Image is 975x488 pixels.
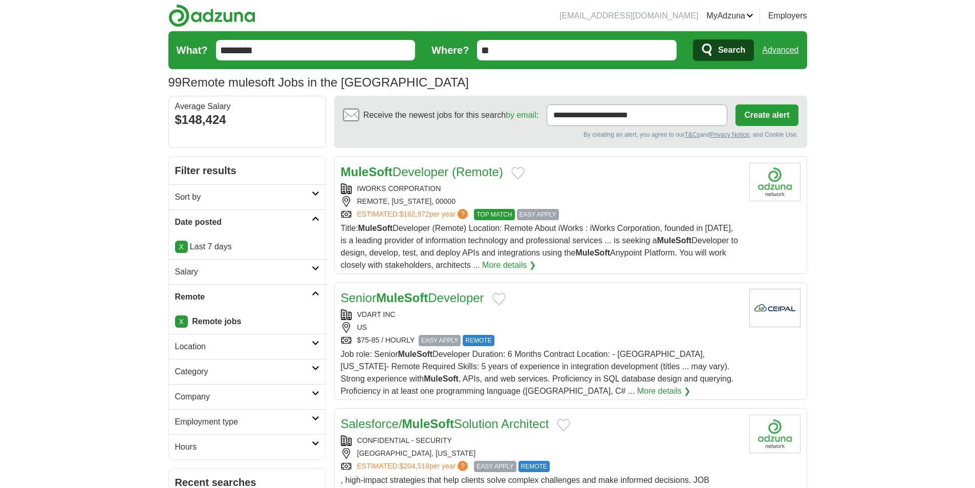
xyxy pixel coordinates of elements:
a: Salesforce/MuleSoftSolution Architect [341,417,549,431]
span: REMOTE [463,335,494,346]
a: Advanced [762,40,798,60]
a: SeniorMuleSoftDeveloper [341,291,484,305]
label: Where? [431,43,469,58]
a: T&Cs [684,131,700,138]
a: Company [169,384,326,409]
strong: MuleSoft [398,350,433,358]
h2: Company [175,391,312,403]
strong: MuleSoft [358,224,393,232]
span: EASY APPLY [474,461,516,472]
div: $75-85 / HOURLY [341,335,741,346]
h2: Salary [175,266,312,278]
h2: Filter results [169,157,326,184]
a: Salary [169,259,326,284]
a: Employers [768,10,807,22]
li: [EMAIL_ADDRESS][DOMAIN_NAME] [559,10,698,22]
div: By creating an alert, you agree to our and , and Cookie Use. [343,130,798,139]
div: REMOTE, [US_STATE], 00000 [341,196,741,207]
span: TOP MATCH [474,209,514,220]
h2: Employment type [175,416,312,428]
a: Remote [169,284,326,309]
label: What? [177,43,208,58]
span: $204,518 [399,462,429,470]
a: Date posted [169,209,326,235]
strong: Remote jobs [192,317,241,326]
a: Privacy Notice [710,131,749,138]
span: 99 [168,73,182,92]
span: EASY APPLY [517,209,559,220]
img: Company logo [749,415,800,453]
button: Create alert [735,104,798,126]
span: ? [458,209,468,219]
h2: Sort by [175,191,312,203]
strong: MuleSoft [424,374,459,383]
img: Adzuna logo [168,4,255,27]
a: Employment type [169,409,326,434]
button: Add to favorite jobs [511,167,525,179]
a: ESTIMATED:$162,972per year? [357,209,470,220]
h2: Location [175,341,312,353]
div: Average Salary [175,102,319,111]
strong: MuleSoft [657,236,692,245]
strong: MuleSoft [376,291,428,305]
a: by email [506,111,536,119]
h2: Date posted [175,216,312,228]
img: Company logo [749,163,800,201]
img: Company logo [749,289,800,327]
a: Location [169,334,326,359]
span: $162,972 [399,210,429,218]
a: More details ❯ [482,259,536,271]
span: EASY APPLY [419,335,461,346]
button: Add to favorite jobs [557,419,570,431]
a: More details ❯ [637,385,691,397]
a: Hours [169,434,326,459]
div: IWORKS CORPORATION [341,183,741,194]
span: Search [718,40,745,60]
a: X [175,315,188,328]
p: Last 7 days [175,241,319,253]
span: Job role: Senior Developer Duration: 6 Months Contract Location: - [GEOGRAPHIC_DATA], [US_STATE]-... [341,350,734,395]
button: Add to favorite jobs [492,293,506,305]
span: ? [458,461,468,471]
span: Receive the newest jobs for this search : [363,109,538,121]
span: Title: Developer (Remote) Location: Remote About iWorks : iWorks Corporation, founded in [DATE], ... [341,224,738,269]
strong: MuleSoft [575,248,610,257]
div: US [341,322,741,333]
div: $148,424 [175,111,319,129]
a: Sort by [169,184,326,209]
div: CONFIDENTIAL - SECURITY [341,435,741,446]
a: MyAdzuna [706,10,753,22]
h2: Hours [175,441,312,453]
a: X [175,241,188,253]
span: REMOTE [518,461,550,472]
h2: Remote [175,291,312,303]
h1: Remote mulesoft Jobs in the [GEOGRAPHIC_DATA] [168,75,469,89]
strong: MuleSoft [341,165,393,179]
a: Category [169,359,326,384]
a: ESTIMATED:$204,518per year? [357,461,470,472]
strong: MuleSoft [402,417,454,431]
div: VDART INC [341,309,741,320]
button: Search [693,39,754,61]
a: MuleSoftDeveloper (Remote) [341,165,503,179]
div: [GEOGRAPHIC_DATA], [US_STATE] [341,448,741,459]
h2: Category [175,366,312,378]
